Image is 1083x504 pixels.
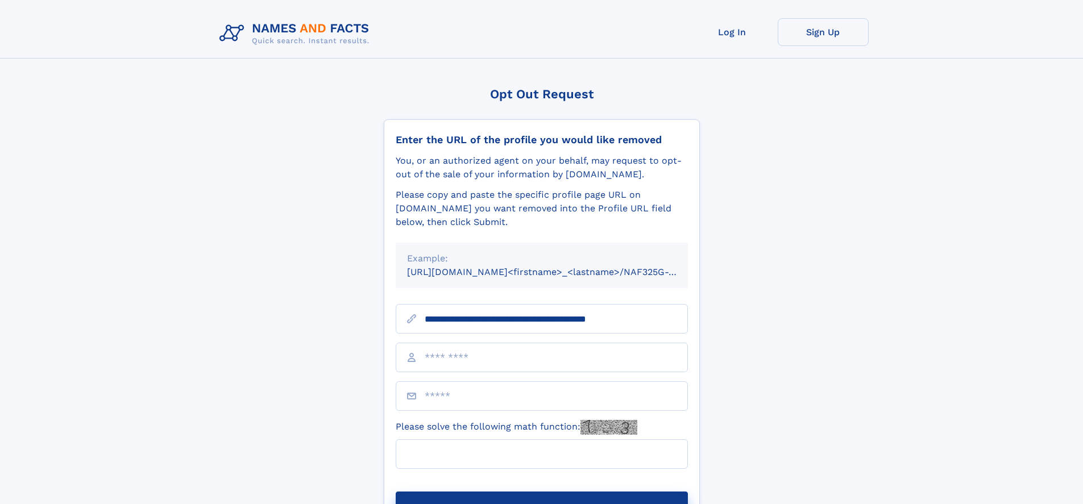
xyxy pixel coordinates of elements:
div: Enter the URL of the profile you would like removed [396,134,688,146]
label: Please solve the following math function: [396,420,637,435]
a: Sign Up [778,18,869,46]
img: Logo Names and Facts [215,18,379,49]
div: Opt Out Request [384,87,700,101]
div: Example: [407,252,677,265]
div: You, or an authorized agent on your behalf, may request to opt-out of the sale of your informatio... [396,154,688,181]
a: Log In [687,18,778,46]
small: [URL][DOMAIN_NAME]<firstname>_<lastname>/NAF325G-xxxxxxxx [407,266,709,277]
div: Please copy and paste the specific profile page URL on [DOMAIN_NAME] you want removed into the Pr... [396,188,688,229]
